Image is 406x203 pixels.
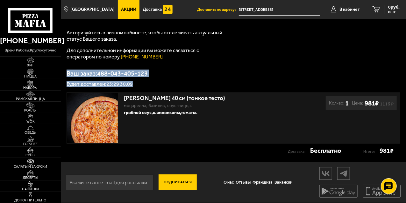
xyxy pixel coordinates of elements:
[235,176,252,189] a: Отзывы
[67,30,226,42] p: Авторизуйтесь в личном кабинете, чтобы отслеживать актуальный статус Вашего заказа.
[310,147,341,155] strong: Бесплатно
[239,4,320,16] span: Санкт-Петербург, Россия, Ланское шоссе, 14А
[345,99,349,107] b: 1
[67,14,400,19] p: Готовится
[121,54,163,60] a: [PHONE_NUMBER]
[67,70,400,77] p: Ваш заказ: 488-043-405-123
[252,176,274,189] a: Франшиза
[67,47,226,60] p: Для дополнительной информации вы можете связаться с оператором по номеру
[274,176,293,189] a: Вакансии
[197,8,239,12] span: Доставить по адресу:
[365,99,379,107] b: 981 ₽
[124,95,281,102] div: [PERSON_NAME] 40 см (тонкое тесто)
[380,102,394,105] s: 1116 ₽
[163,5,173,14] img: 15daf4d41897b9f0e9f617042186c801.svg
[124,103,281,109] p: моцарелла, базилик, соус-пицца.
[288,148,310,156] p: Доставка:
[363,148,380,156] p: Итого:
[339,7,360,12] span: В кабинет
[153,110,181,115] strong: шампиньоны,
[124,110,153,115] strong: грибной соус,
[143,7,162,12] span: Доставка
[159,174,197,190] button: Подписаться
[181,110,198,115] strong: томаты.
[338,168,350,179] img: tg
[67,82,400,87] p: Будет доставлен: 23:29 30.09
[320,168,332,179] img: vk
[329,99,349,107] div: Кол-во:
[388,5,400,10] span: 0 руб.
[352,99,363,107] span: Цена:
[66,174,153,190] input: Укажите ваш e-mail для рассылки
[388,10,400,14] span: 0 шт.
[71,7,115,12] span: [GEOGRAPHIC_DATA]
[121,7,136,12] span: Акции
[380,147,394,155] strong: 981 ₽
[223,176,235,189] a: О нас
[239,4,320,16] input: Ваш адрес доставки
